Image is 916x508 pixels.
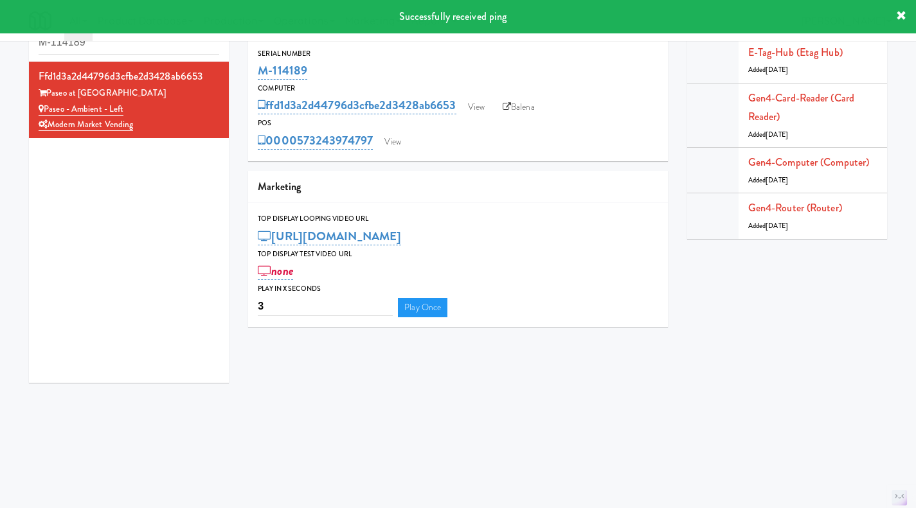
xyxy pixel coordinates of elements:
[399,9,507,24] span: Successfully received ping
[29,62,229,138] li: ffd1d3a2d44796d3cfbe2d3428ab6653Paseo at [GEOGRAPHIC_DATA] Paseo - Ambient - LeftModern Market Ve...
[258,213,658,225] div: Top Display Looping Video Url
[258,117,658,130] div: POS
[462,98,491,117] a: View
[258,262,293,280] a: none
[766,175,788,185] span: [DATE]
[748,130,788,139] span: Added
[378,132,408,152] a: View
[748,65,788,74] span: Added
[496,98,541,117] a: Balena
[258,132,373,150] a: 0000573243974797
[258,179,301,194] span: Marketing
[766,65,788,74] span: [DATE]
[748,200,842,215] a: Gen4-router (Router)
[258,227,401,245] a: [URL][DOMAIN_NAME]
[39,103,123,116] a: Paseo - Ambient - Left
[39,85,219,101] div: Paseo at [GEOGRAPHIC_DATA]
[258,62,307,80] a: M-114189
[258,248,658,261] div: Top Display Test Video Url
[258,283,658,295] div: Play in X seconds
[766,130,788,139] span: [DATE]
[748,91,854,125] a: Gen4-card-reader (Card Reader)
[258,96,456,114] a: ffd1d3a2d44796d3cfbe2d3428ab6653
[39,31,219,55] input: Search cabinets
[748,155,869,170] a: Gen4-computer (Computer)
[39,67,219,86] div: ffd1d3a2d44796d3cfbe2d3428ab6653
[748,45,843,60] a: E-tag-hub (Etag Hub)
[748,221,788,231] span: Added
[766,221,788,231] span: [DATE]
[748,175,788,185] span: Added
[39,118,133,131] a: Modern Market Vending
[398,298,447,317] a: Play Once
[258,48,658,60] div: Serial Number
[258,82,658,95] div: Computer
